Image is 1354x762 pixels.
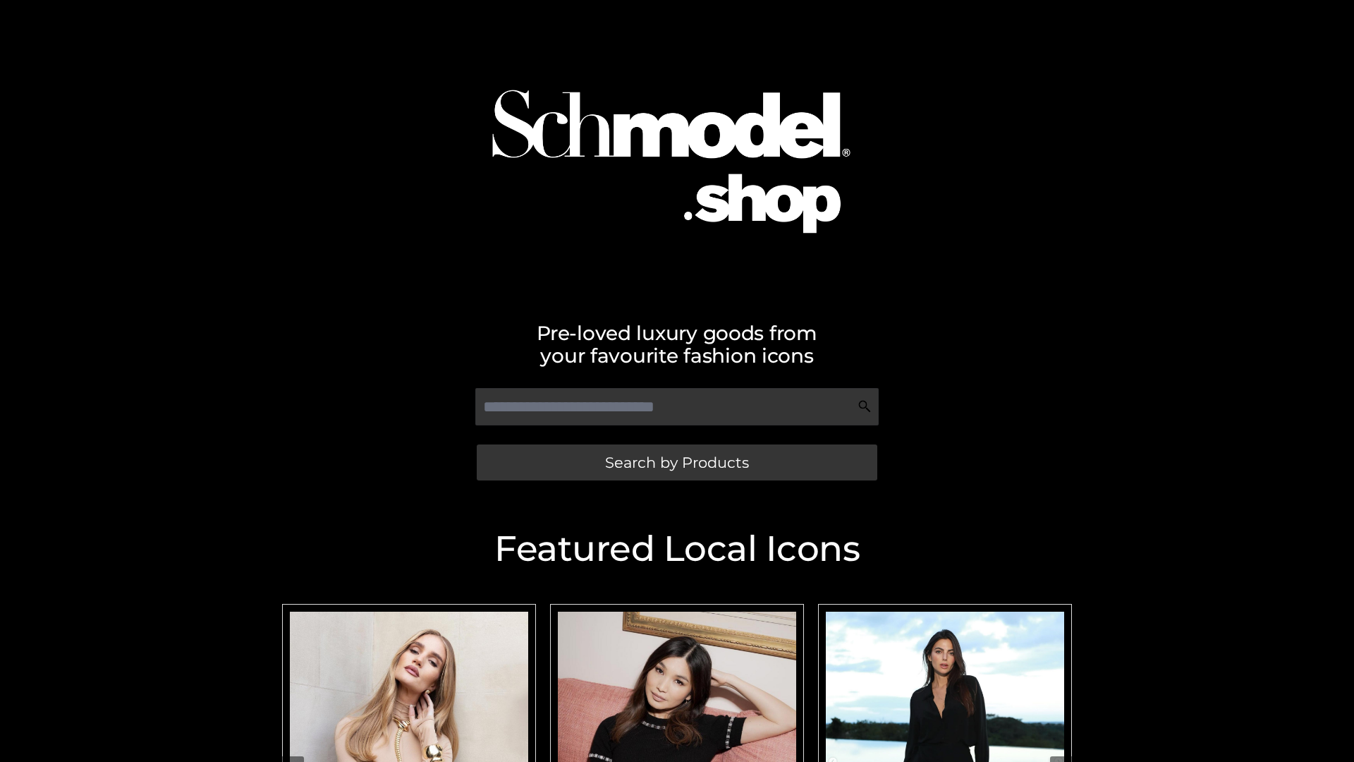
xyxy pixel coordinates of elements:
span: Search by Products [605,455,749,470]
a: Search by Products [477,445,877,480]
img: Search Icon [858,399,872,413]
h2: Featured Local Icons​ [275,531,1079,567]
h2: Pre-loved luxury goods from your favourite fashion icons [275,322,1079,367]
